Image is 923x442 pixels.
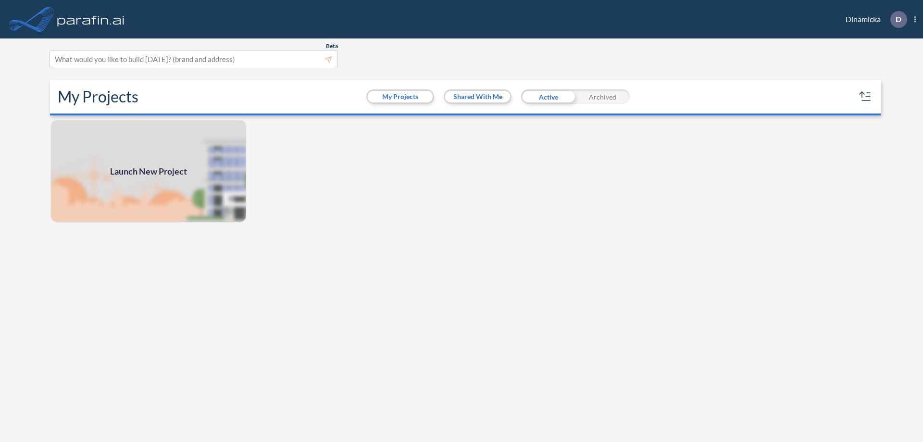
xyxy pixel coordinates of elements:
[896,15,901,24] p: D
[445,91,510,102] button: Shared With Me
[58,88,138,106] h2: My Projects
[575,89,630,104] div: Archived
[521,89,575,104] div: Active
[110,165,187,178] span: Launch New Project
[831,11,916,28] div: Dinamicka
[368,91,433,102] button: My Projects
[50,119,247,223] img: add
[55,10,126,29] img: logo
[326,42,338,50] span: Beta
[50,119,247,223] a: Launch New Project
[858,89,873,104] button: sort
